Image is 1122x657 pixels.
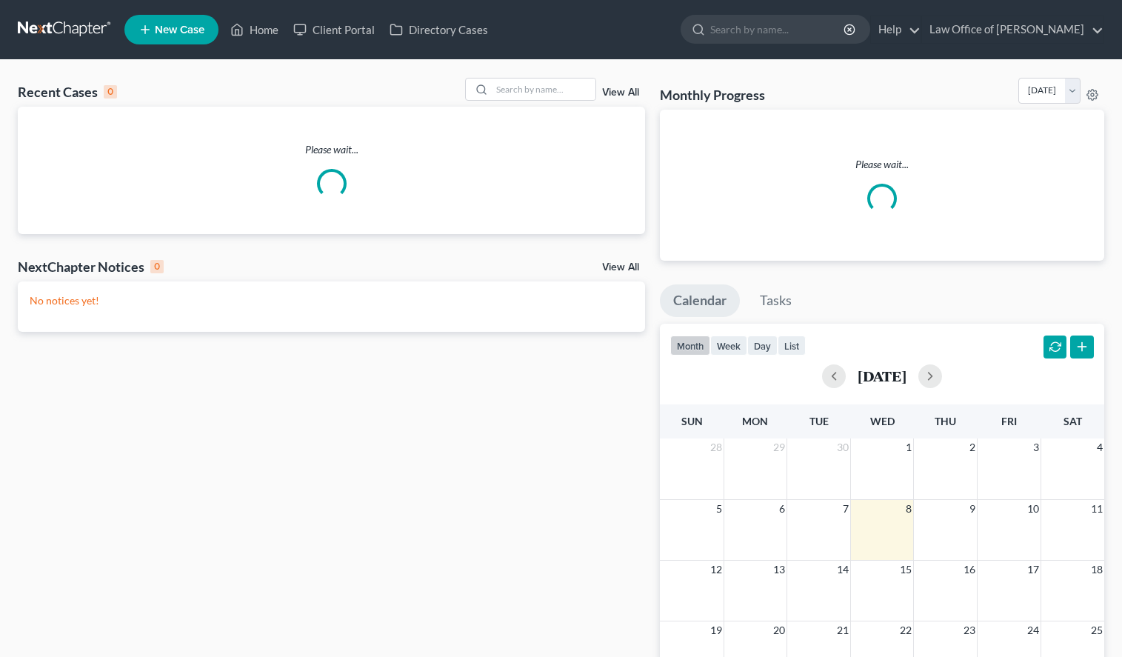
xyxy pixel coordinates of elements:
span: 23 [962,621,977,639]
a: Home [223,16,286,43]
a: Tasks [747,284,805,317]
div: NextChapter Notices [18,258,164,276]
span: Thu [935,415,956,427]
div: Recent Cases [18,83,117,101]
a: Client Portal [286,16,382,43]
span: 17 [1026,561,1041,578]
span: 11 [1089,500,1104,518]
span: Sun [681,415,703,427]
h2: [DATE] [858,368,906,384]
a: Law Office of [PERSON_NAME] [922,16,1103,43]
span: 14 [835,561,850,578]
span: 20 [772,621,787,639]
span: Wed [870,415,895,427]
span: 16 [962,561,977,578]
a: Directory Cases [382,16,495,43]
p: No notices yet! [30,293,633,308]
span: New Case [155,24,204,36]
p: Please wait... [18,142,645,157]
span: 3 [1032,438,1041,456]
span: 29 [772,438,787,456]
input: Search by name... [710,16,846,43]
input: Search by name... [492,79,595,100]
span: 21 [835,621,850,639]
span: 15 [898,561,913,578]
span: 24 [1026,621,1041,639]
span: 4 [1095,438,1104,456]
span: Mon [742,415,768,427]
span: 30 [835,438,850,456]
span: 13 [772,561,787,578]
button: week [710,336,747,356]
span: 8 [904,500,913,518]
span: 12 [709,561,724,578]
span: 7 [841,500,850,518]
span: 25 [1089,621,1104,639]
span: 22 [898,621,913,639]
span: 1 [904,438,913,456]
a: Help [871,16,921,43]
button: day [747,336,778,356]
span: 10 [1026,500,1041,518]
button: month [670,336,710,356]
div: 0 [104,85,117,99]
p: Please wait... [672,157,1092,172]
span: Sat [1063,415,1082,427]
a: View All [602,87,639,98]
span: 5 [715,500,724,518]
span: 19 [709,621,724,639]
a: Calendar [660,284,740,317]
span: 18 [1089,561,1104,578]
span: 9 [968,500,977,518]
span: Tue [809,415,829,427]
span: 2 [968,438,977,456]
div: 0 [150,260,164,273]
span: 6 [778,500,787,518]
span: Fri [1001,415,1017,427]
span: 28 [709,438,724,456]
button: list [778,336,806,356]
h3: Monthly Progress [660,86,765,104]
a: View All [602,262,639,273]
